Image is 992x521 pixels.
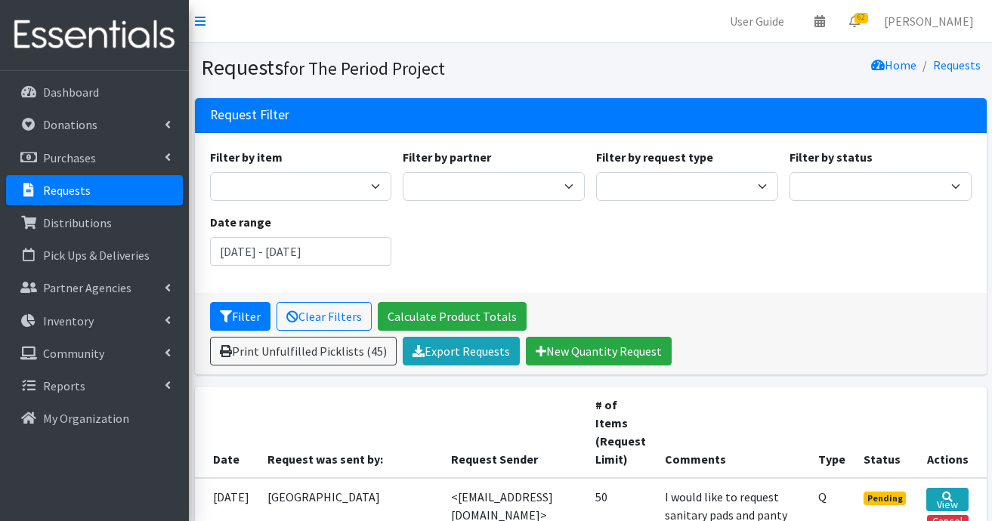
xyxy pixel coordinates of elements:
label: Filter by status [790,148,873,166]
a: Distributions [6,208,183,238]
label: Filter by request type [596,148,713,166]
p: Community [43,346,104,361]
label: Filter by item [210,148,283,166]
h3: Request Filter [210,107,289,123]
a: Donations [6,109,183,140]
th: Type [809,387,854,478]
a: Clear Filters [277,302,372,331]
th: Comments [656,387,809,478]
img: HumanEssentials [6,10,183,60]
abbr: Quantity [818,489,827,504]
a: Dashboard [6,77,183,107]
p: My Organization [43,411,129,426]
a: Calculate Product Totals [378,302,527,331]
a: View [926,488,968,511]
button: Filter [210,302,270,331]
a: User Guide [718,6,796,36]
p: Inventory [43,313,94,328]
a: Print Unfulfilled Picklists (45) [210,337,397,365]
a: Inventory [6,306,183,336]
a: Requests [933,57,981,72]
a: Requests [6,175,183,205]
a: New Quantity Request [526,337,672,365]
a: 62 [837,6,872,36]
th: # of Items (Request Limit) [586,387,656,478]
a: Reports [6,371,183,401]
th: Request Sender [442,387,586,478]
p: Requests [43,183,91,198]
p: Dashboard [43,85,99,100]
th: Request was sent by: [258,387,442,478]
label: Date range [210,213,271,231]
th: Actions [917,387,986,478]
p: Partner Agencies [43,280,131,295]
a: My Organization [6,403,183,433]
input: January 1, 2011 - December 31, 2011 [210,237,392,266]
p: Pick Ups & Deliveries [43,248,150,263]
a: Home [871,57,916,72]
th: Status [854,387,918,478]
a: Community [6,338,183,368]
p: Donations [43,117,97,132]
span: 62 [854,13,868,23]
p: Reports [43,378,85,393]
span: Pending [864,492,907,505]
a: Partner Agencies [6,273,183,303]
small: for The Period Project [283,57,445,79]
label: Filter by partner [403,148,491,166]
a: Purchases [6,143,183,173]
a: [PERSON_NAME] [872,6,986,36]
p: Distributions [43,215,112,230]
th: Date [195,387,258,478]
a: Export Requests [403,337,520,365]
a: Pick Ups & Deliveries [6,240,183,270]
p: Purchases [43,150,96,165]
h1: Requests [201,54,586,81]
